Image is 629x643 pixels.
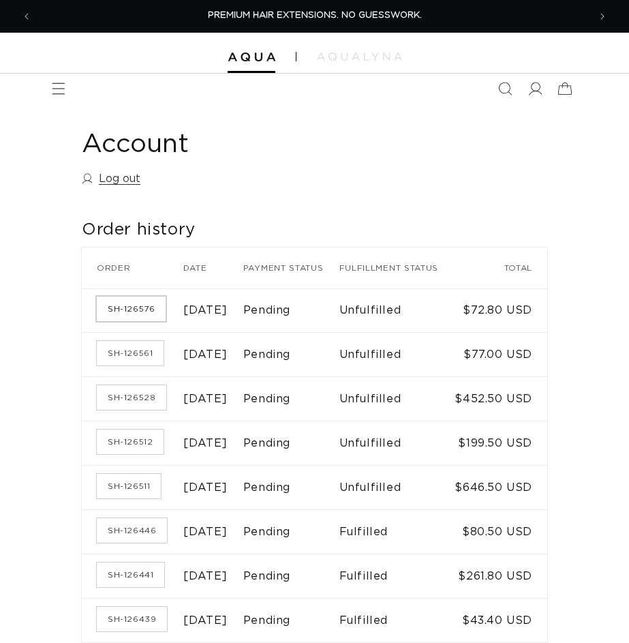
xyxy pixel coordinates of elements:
[317,53,402,61] img: aqualyna.com
[243,466,339,510] td: Pending
[183,349,228,360] time: [DATE]
[243,554,339,599] td: Pending
[454,599,547,643] td: $43.40 USD
[454,421,547,466] td: $199.50 USD
[97,430,164,454] a: Order number SH-126512
[82,128,547,162] h1: Account
[243,510,339,554] td: Pending
[183,305,228,316] time: [DATE]
[339,377,455,421] td: Unfulfilled
[243,248,339,288] th: Payment status
[243,599,339,643] td: Pending
[44,74,74,104] summary: Menu
[183,571,228,582] time: [DATE]
[183,248,243,288] th: Date
[587,1,617,31] button: Next announcement
[243,421,339,466] td: Pending
[339,510,455,554] td: Fulfilled
[454,510,547,554] td: $80.50 USD
[12,1,42,31] button: Previous announcement
[183,526,228,537] time: [DATE]
[97,297,166,321] a: Order number SH-126576
[97,563,164,587] a: Order number SH-126441
[339,288,455,333] td: Unfulfilled
[454,248,547,288] th: Total
[82,248,183,288] th: Order
[243,333,339,377] td: Pending
[97,518,167,543] a: Order number SH-126446
[243,288,339,333] td: Pending
[454,554,547,599] td: $261.80 USD
[339,333,455,377] td: Unfulfilled
[339,248,455,288] th: Fulfillment status
[454,377,547,421] td: $452.50 USD
[243,377,339,421] td: Pending
[82,169,140,189] a: Log out
[454,333,547,377] td: $77.00 USD
[97,474,161,498] a: Order number SH-126511
[339,466,455,510] td: Unfulfilled
[208,11,422,20] span: PREMIUM HAIR EXTENSIONS. NO GUESSWORK.
[82,220,547,241] h2: Order history
[339,599,455,643] td: Fulfilled
[454,466,547,510] td: $646.50 USD
[183,482,228,493] time: [DATE]
[97,385,166,410] a: Order number SH-126528
[339,421,455,466] td: Unfulfilled
[228,53,275,62] img: Aqua Hair Extensions
[97,341,164,365] a: Order number SH-126561
[490,74,520,104] summary: Search
[183,615,228,626] time: [DATE]
[183,393,228,404] time: [DATE]
[183,438,228,449] time: [DATE]
[454,288,547,333] td: $72.80 USD
[97,607,167,631] a: Order number SH-126439
[339,554,455,599] td: Fulfilled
